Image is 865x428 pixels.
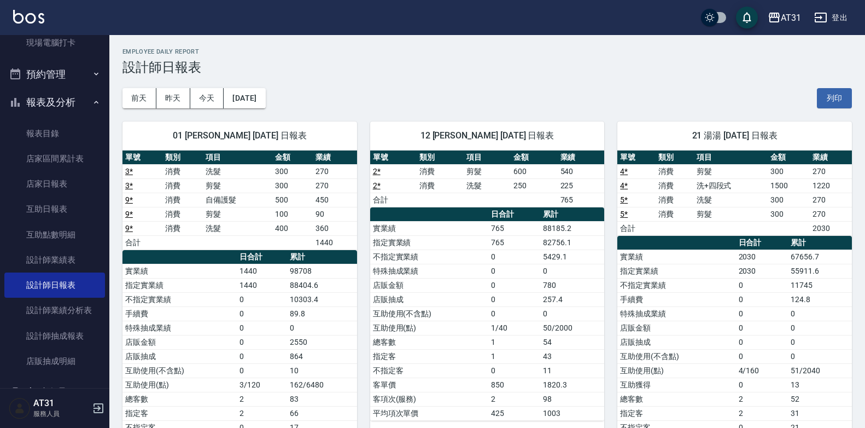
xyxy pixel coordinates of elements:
td: 300 [272,178,312,193]
td: 不指定實業績 [370,250,488,264]
td: 互助使用(不含點) [617,349,735,363]
td: 合計 [370,193,417,207]
td: 店販抽成 [122,349,237,363]
td: 消費 [162,193,202,207]
td: 特殊抽成業績 [122,321,237,335]
td: 店販金額 [122,335,237,349]
td: 43 [540,349,604,363]
div: AT31 [781,11,801,25]
td: 店販金額 [617,321,735,335]
th: 單號 [617,151,656,165]
span: 12 [PERSON_NAME] [DATE] 日報表 [383,130,592,141]
td: 洗髮 [203,164,272,178]
td: 手續費 [617,292,735,306]
th: 金額 [768,151,810,165]
td: 店販金額 [370,278,488,292]
th: 單號 [370,151,417,165]
td: 0 [287,321,356,335]
th: 類別 [656,151,694,165]
td: 11745 [788,278,852,292]
td: 不指定實業績 [617,278,735,292]
td: 850 [488,378,540,392]
td: 互助使用(點) [370,321,488,335]
th: 累計 [540,207,604,222]
td: 總客數 [617,392,735,406]
td: 指定客 [122,406,237,420]
td: 425 [488,406,540,420]
td: 1440 [313,235,357,250]
th: 金額 [272,151,312,165]
td: 0 [736,349,788,363]
td: 0 [736,292,788,306]
td: 0 [736,278,788,292]
td: 指定實業績 [617,264,735,278]
a: 店家區間累計表 [4,146,105,171]
h5: AT31 [33,398,89,409]
td: 257.4 [540,292,604,306]
a: 互助點數明細 [4,222,105,247]
td: 互助獲得 [617,378,735,392]
table: a dense table [370,151,605,207]
td: 270 [810,207,852,221]
td: 洗+四段式 [694,178,768,193]
td: 指定實業績 [370,235,488,250]
td: 消費 [656,207,694,221]
th: 單號 [122,151,162,165]
button: 客戶管理 [4,378,105,407]
td: 店販抽成 [617,335,735,349]
td: 消費 [162,164,202,178]
td: 0 [540,264,604,278]
button: 今天 [190,88,224,108]
img: Logo [13,10,44,24]
td: 500 [272,193,312,207]
td: 互助使用(不含點) [122,363,237,378]
td: 消費 [162,221,202,235]
td: 2030 [736,250,788,264]
td: 消費 [656,164,694,178]
td: 0 [736,335,788,349]
td: 實業績 [122,264,237,278]
td: 互助使用(點) [617,363,735,378]
td: 162/6480 [287,378,356,392]
td: 不指定實業績 [122,292,237,306]
td: 124.8 [788,292,852,306]
td: 67656.7 [788,250,852,264]
td: 剪髮 [694,164,768,178]
td: 300 [768,193,810,207]
td: 特殊抽成業績 [370,264,488,278]
th: 累計 [788,236,852,250]
img: Person [9,397,31,419]
td: 0 [237,321,287,335]
span: 01 [PERSON_NAME] [DATE] 日報表 [136,130,344,141]
td: 11 [540,363,604,378]
td: 1 [488,335,540,349]
td: 52 [788,392,852,406]
td: 270 [313,164,357,178]
td: 實業績 [370,221,488,235]
td: 2 [237,406,287,420]
td: 2 [237,392,287,406]
td: 270 [810,193,852,207]
td: 0 [237,306,287,321]
th: 累計 [287,250,356,264]
td: 洗髮 [203,221,272,235]
td: 指定實業績 [122,278,237,292]
td: 洗髮 [694,193,768,207]
td: 250 [511,178,558,193]
td: 互助使用(點) [122,378,237,392]
td: 83 [287,392,356,406]
td: 手續費 [122,306,237,321]
td: 總客數 [122,392,237,406]
td: 360 [313,221,357,235]
td: 1220 [810,178,852,193]
button: 登出 [810,8,852,28]
td: 0 [788,349,852,363]
td: 450 [313,193,357,207]
td: 1/40 [488,321,540,335]
td: 總客數 [370,335,488,349]
button: save [736,7,758,28]
button: 昨天 [156,88,190,108]
td: 0 [788,306,852,321]
td: 98 [540,392,604,406]
td: 1 [488,349,540,363]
